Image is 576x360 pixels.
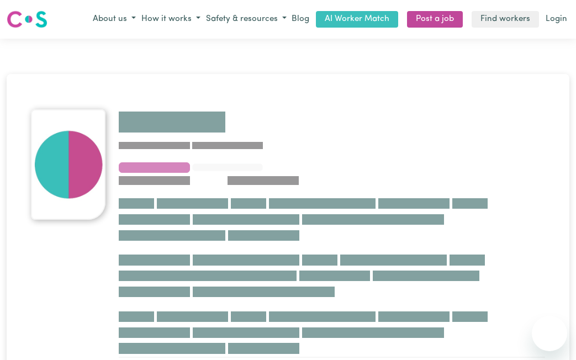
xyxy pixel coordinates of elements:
a: AI Worker Match [316,11,398,28]
iframe: Button to launch messaging window [532,316,567,351]
a: Careseekers logo [7,7,47,32]
button: About us [90,10,139,29]
a: Post a job [407,11,463,28]
a: Find workers [472,11,539,28]
a: Blog [289,11,311,28]
button: Safety & resources [203,10,289,29]
button: How it works [139,10,203,29]
img: Careseekers logo [7,9,47,29]
a: Login [543,11,569,28]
